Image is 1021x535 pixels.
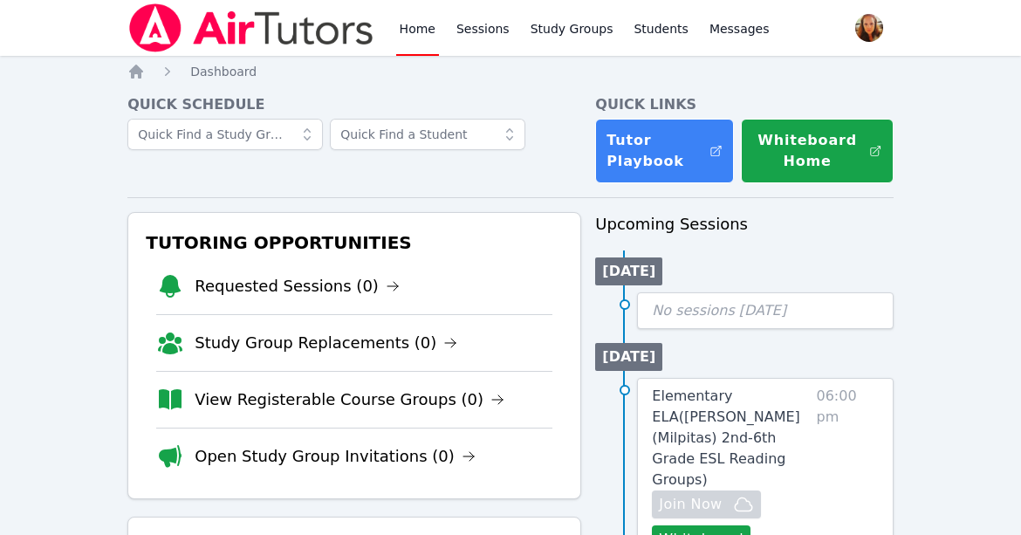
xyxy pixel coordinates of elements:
span: Dashboard [190,65,257,79]
span: Join Now [659,494,722,515]
li: [DATE] [595,257,662,285]
h4: Quick Links [595,94,893,115]
nav: Breadcrumb [127,63,894,80]
li: [DATE] [595,343,662,371]
a: Dashboard [190,63,257,80]
input: Quick Find a Student [330,119,525,150]
a: Requested Sessions (0) [195,274,400,298]
a: Tutor Playbook [595,119,734,183]
h4: Quick Schedule [127,94,581,115]
a: Study Group Replacements (0) [195,331,457,355]
img: Air Tutors [127,3,374,52]
a: View Registerable Course Groups (0) [195,388,504,412]
button: Whiteboard Home [741,119,894,183]
span: Messages [709,20,770,38]
h3: Tutoring Opportunities [142,227,566,258]
a: Elementary ELA([PERSON_NAME] (Milpitas) 2nd-6th Grade ESL Reading Groups) [652,386,809,490]
span: Elementary ELA ( [PERSON_NAME] (Milpitas) 2nd-6th Grade ESL Reading Groups ) [652,388,800,488]
h3: Upcoming Sessions [595,212,893,237]
a: Open Study Group Invitations (0) [195,444,476,469]
button: Join Now [652,490,760,518]
span: No sessions [DATE] [652,302,786,319]
input: Quick Find a Study Group [127,119,323,150]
